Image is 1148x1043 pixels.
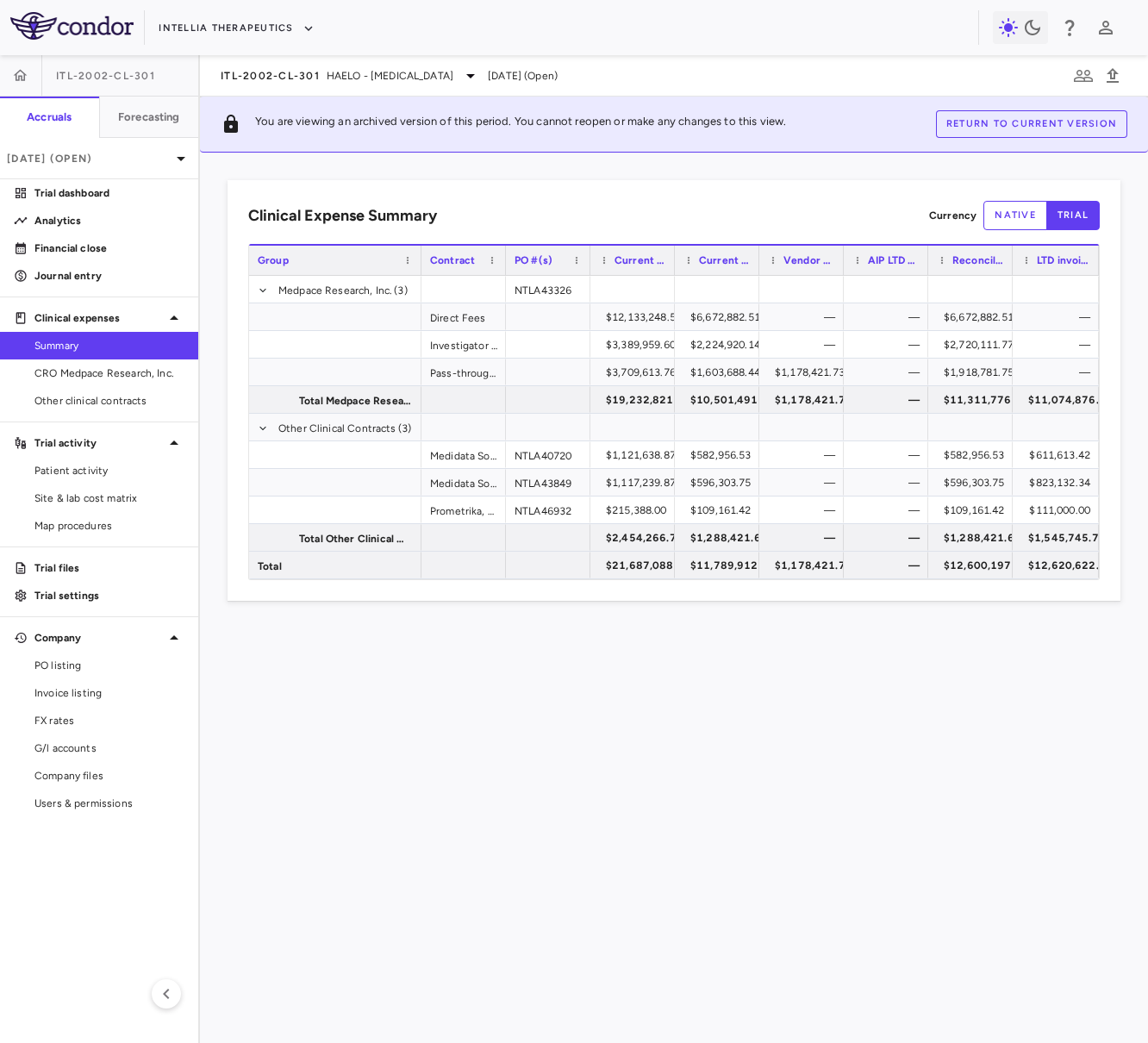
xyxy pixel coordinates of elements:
div: $1,178,421.73 [775,359,845,386]
div: — [859,331,920,359]
h6: Forecasting [118,109,180,125]
div: $19,232,821.95 [606,386,690,414]
span: Invoice listing [34,685,184,701]
div: — [775,331,835,359]
div: $582,956.53 [944,441,1005,469]
div: $596,303.75 [690,469,752,497]
img: logo-full-SnFGN8VE.png [10,12,134,40]
div: $1,117,239.87 [606,469,676,497]
div: $596,303.75 [944,469,1005,497]
div: — [859,497,920,524]
span: Site & lab cost matrix [34,490,184,506]
span: Users & permissions [34,796,184,811]
div: Medidata Solutions, Inc. [421,441,506,468]
span: G/l accounts [34,740,184,756]
div: — [859,359,920,386]
div: $1,918,781.75 [944,359,1014,386]
div: $6,672,882.51 [944,303,1014,331]
div: — [859,441,920,469]
div: $10,501,491.09 [690,386,775,414]
div: $611,613.42 [1028,441,1090,469]
div: — [775,303,835,331]
div: $11,311,776.03 [944,386,1028,414]
div: — [859,303,920,331]
div: NTLA46932 [506,497,590,523]
div: $11,789,912.78 [690,552,775,579]
div: Prometrika, LLC [421,497,506,523]
span: (3) [394,277,407,304]
p: Trial files [34,560,184,576]
div: — [775,497,835,524]
div: $1,178,421.73 [775,386,852,414]
p: Trial settings [34,588,184,603]
div: Investigator Fees [421,331,506,358]
span: Reconciled expense [952,254,1004,266]
span: Other clinical contracts [34,393,184,409]
div: — [859,552,920,579]
span: Group [258,254,289,266]
div: Pass-throughs [421,359,506,385]
div: — [1028,359,1090,386]
span: ITL-2002-CL-301 [56,69,155,83]
div: $21,687,088.69 [606,552,690,579]
button: trial [1046,201,1100,230]
div: $823,132.34 [1028,469,1090,497]
div: $12,620,622.52 [1028,552,1113,579]
div: $3,389,959.60 [606,331,676,359]
span: PO listing [34,658,184,673]
span: Vendor reported [783,254,835,266]
p: Currency [929,208,976,223]
div: $109,161.42 [690,497,752,524]
span: Other Clinical Contracts [278,415,396,442]
span: CRO Medpace Research, Inc. [34,365,184,381]
p: Trial activity [34,435,164,451]
span: Current contract value [615,254,666,266]
div: — [775,441,835,469]
p: [DATE] (Open) [7,151,171,166]
div: $109,161.42 [944,497,1005,524]
div: $1,545,745.76 [1028,524,1106,552]
span: Total Medpace Research, Inc. [299,387,411,415]
div: — [775,469,835,497]
span: Medpace Research, Inc. [278,277,392,304]
div: Direct Fees [421,303,506,330]
p: Company [34,630,164,646]
div: $1,288,421.69 [690,524,768,552]
div: $12,600,197.72 [944,552,1028,579]
div: $2,720,111.77 [944,331,1014,359]
div: — [1028,303,1090,331]
div: — [859,524,920,552]
div: $1,288,421.69 [944,524,1021,552]
p: Financial close [34,240,184,256]
span: Total Other Clinical Contracts [299,525,411,553]
span: Contract [430,254,475,266]
p: You are viewing an archived version of this period. You cannot reopen or make any changes to this... [255,114,786,134]
span: LTD invoiced [1037,254,1090,266]
button: Return to current version [936,110,1127,138]
div: $12,133,248.59 [606,303,682,331]
span: Total [258,553,282,580]
div: $582,956.53 [690,441,752,469]
span: Map procedures [34,518,184,534]
button: Intellia Therapeutics [159,15,314,42]
div: NTLA40720 [506,441,590,468]
div: $6,672,882.51 [690,303,760,331]
p: Analytics [34,213,184,228]
div: — [859,469,920,497]
div: Medidata Solutions, Inc. [421,469,506,496]
button: native [983,201,1047,230]
span: AIP LTD expensed [868,254,920,266]
span: ITL-2002-CL-301 [221,69,320,83]
div: — [775,524,835,552]
span: Company files [34,768,184,784]
div: NTLA43849 [506,469,590,496]
div: $3,709,613.76 [606,359,676,386]
div: $1,121,638.87 [606,441,676,469]
p: Trial dashboard [34,185,184,201]
span: FX rates [34,713,184,728]
div: $2,454,266.74 [606,524,683,552]
span: (3) [398,415,411,442]
span: PO #(s) [515,254,552,266]
div: $215,388.00 [606,497,667,524]
span: [DATE] (Open) [488,68,558,84]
